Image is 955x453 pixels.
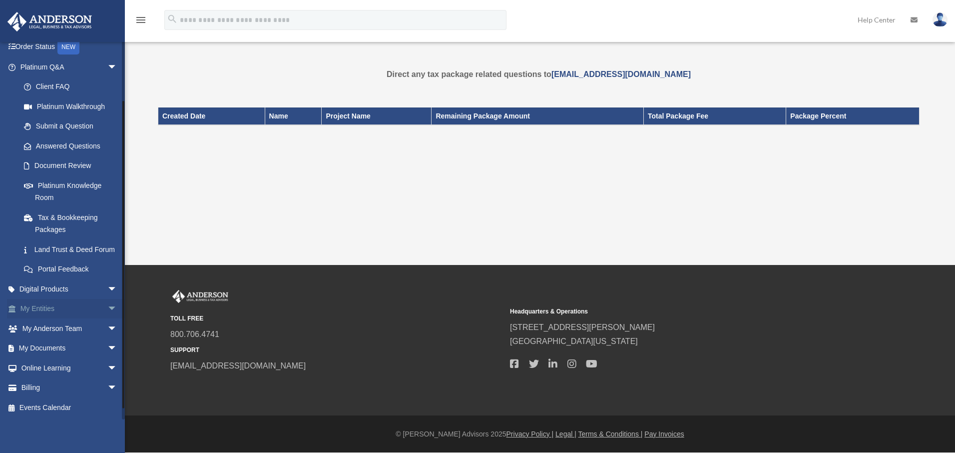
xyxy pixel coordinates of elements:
a: Submit a Question [14,116,132,136]
a: Billingarrow_drop_down [7,378,132,398]
span: arrow_drop_down [107,279,127,299]
th: Name [265,107,322,124]
a: Tax & Bookkeeping Packages [14,207,127,239]
a: Legal | [555,430,576,438]
a: Events Calendar [7,397,132,417]
a: Online Learningarrow_drop_down [7,358,132,378]
a: Pay Invoices [644,430,684,438]
small: SUPPORT [170,345,503,355]
span: arrow_drop_down [107,57,127,77]
a: [EMAIL_ADDRESS][DOMAIN_NAME] [551,70,691,78]
small: TOLL FREE [170,313,503,324]
i: search [167,13,178,24]
a: Terms & Conditions | [578,430,643,438]
span: arrow_drop_down [107,299,127,319]
strong: Direct any tax package related questions to [387,70,691,78]
a: My Entitiesarrow_drop_down [7,299,132,319]
span: arrow_drop_down [107,338,127,359]
a: [EMAIL_ADDRESS][DOMAIN_NAME] [170,361,306,370]
a: Document Review [14,156,132,176]
a: [GEOGRAPHIC_DATA][US_STATE] [510,337,638,345]
th: Package Percent [786,107,920,124]
i: menu [135,14,147,26]
span: arrow_drop_down [107,358,127,378]
a: My Documentsarrow_drop_down [7,338,132,358]
th: Total Package Fee [643,107,786,124]
a: Platinum Walkthrough [14,96,132,116]
span: arrow_drop_down [107,318,127,339]
img: User Pic [933,12,948,27]
img: Anderson Advisors Platinum Portal [170,290,230,303]
th: Created Date [158,107,265,124]
a: menu [135,17,147,26]
img: Anderson Advisors Platinum Portal [4,12,95,31]
a: Platinum Knowledge Room [14,175,132,207]
a: My Anderson Teamarrow_drop_down [7,318,132,338]
a: Land Trust & Deed Forum [14,239,132,259]
a: Privacy Policy | [506,430,554,438]
a: Portal Feedback [14,259,132,279]
a: Order StatusNEW [7,37,132,57]
th: Remaining Package Amount [432,107,644,124]
div: © [PERSON_NAME] Advisors 2025 [125,428,955,440]
a: Answered Questions [14,136,132,156]
div: NEW [57,39,79,54]
th: Project Name [322,107,432,124]
a: [STREET_ADDRESS][PERSON_NAME] [510,323,655,331]
a: Platinum Q&Aarrow_drop_down [7,57,132,77]
a: Client FAQ [14,77,132,97]
span: arrow_drop_down [107,378,127,398]
small: Headquarters & Operations [510,306,843,317]
a: 800.706.4741 [170,330,219,338]
a: Digital Productsarrow_drop_down [7,279,132,299]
